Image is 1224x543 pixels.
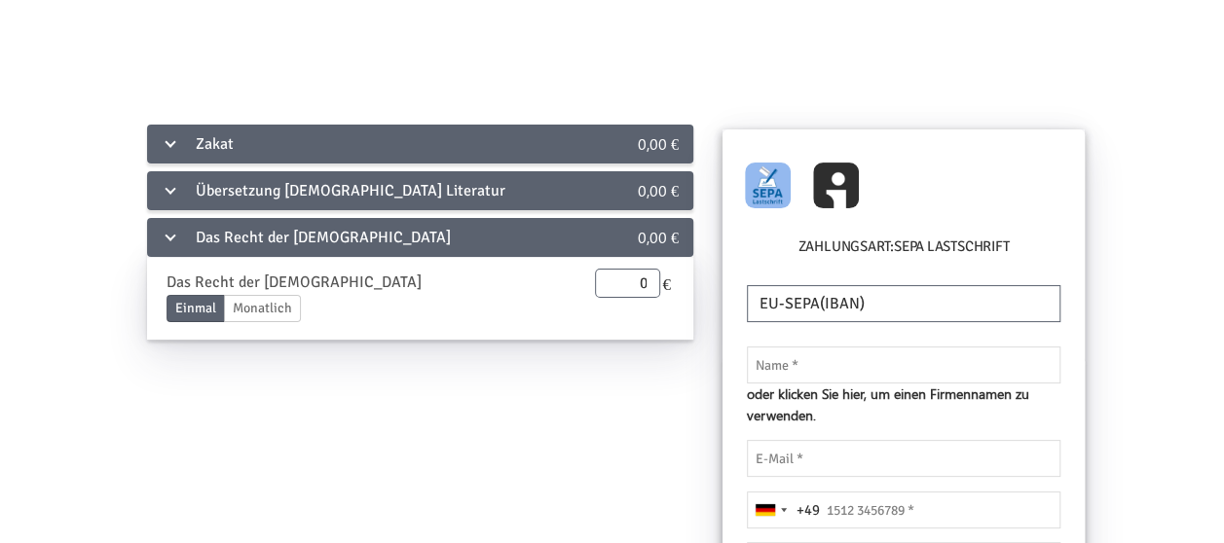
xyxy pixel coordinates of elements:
[747,440,1060,477] input: E-Mail *
[147,171,569,210] div: Übersetzung [DEMOGRAPHIC_DATA] Literatur
[638,180,679,200] span: 0,00 €
[813,163,859,208] img: GC_InstantBankPay
[797,499,820,522] div: +49
[152,271,442,295] div: Das Recht der [DEMOGRAPHIC_DATA]
[747,383,1060,425] span: oder klicken Sie hier, um einen Firmennamen zu verwenden.
[745,163,791,208] img: GOCARDLESS
[747,491,1060,528] input: 1512 3456789 *
[224,295,301,322] label: Monatlich
[147,125,569,163] div: Zakat
[894,235,1009,258] label: SEPA Lastschrift
[147,218,569,257] div: Das Recht der [DEMOGRAPHIC_DATA]
[742,235,1065,266] h6: Zahlungsart:
[638,227,679,247] span: 0,00 €
[748,492,820,527] button: Selected country
[167,295,225,322] label: Einmal
[660,269,673,298] span: €
[747,346,1060,383] input: Name *
[638,133,679,154] span: 0,00 €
